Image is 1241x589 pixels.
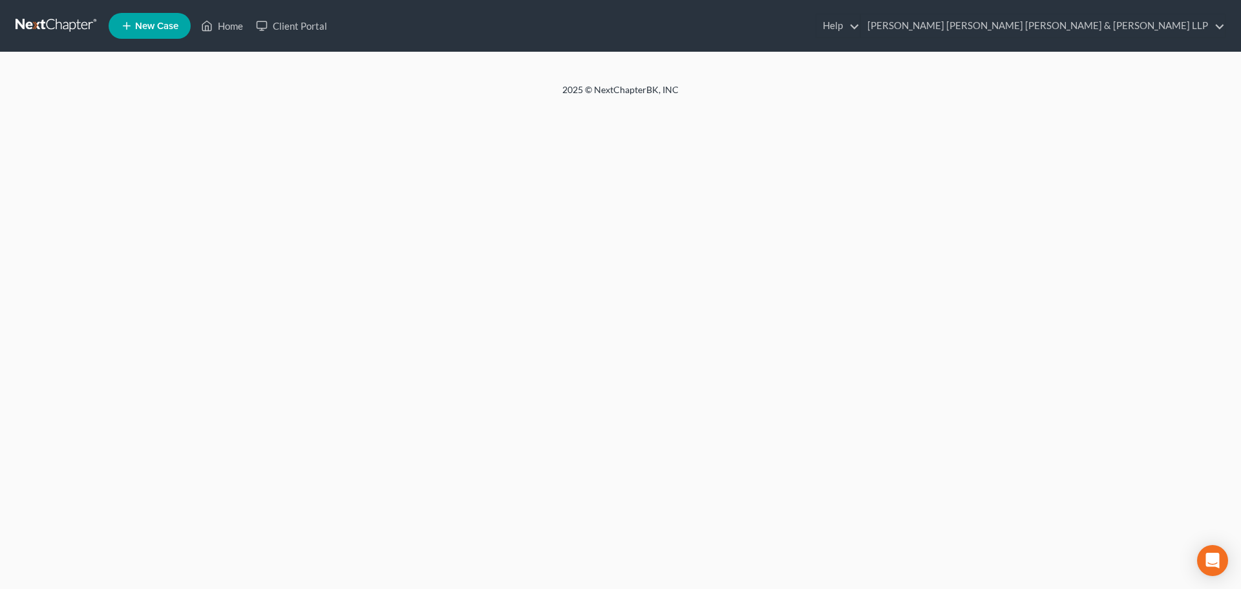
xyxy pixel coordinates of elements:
[195,14,249,37] a: Home
[1197,545,1228,576] div: Open Intercom Messenger
[109,13,191,39] new-legal-case-button: New Case
[861,14,1225,37] a: [PERSON_NAME] [PERSON_NAME] [PERSON_NAME] & [PERSON_NAME] LLP
[252,83,989,107] div: 2025 © NextChapterBK, INC
[249,14,334,37] a: Client Portal
[816,14,860,37] a: Help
